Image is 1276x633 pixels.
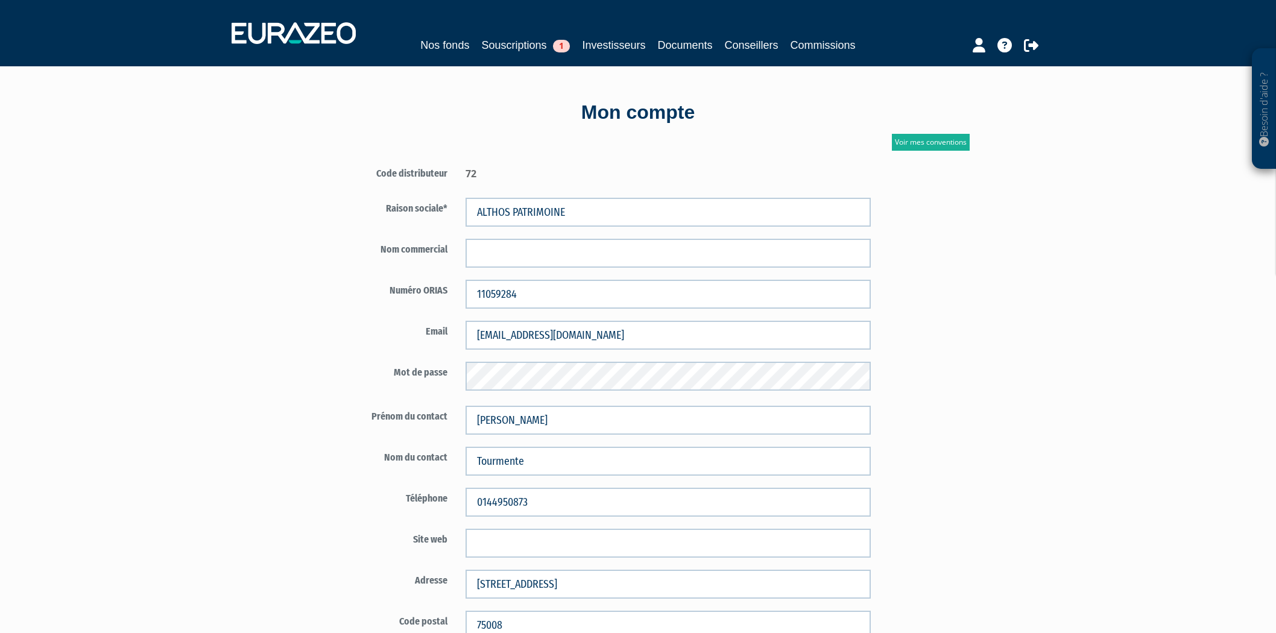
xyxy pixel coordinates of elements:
[420,37,469,54] a: Nos fonds
[294,99,982,127] div: Mon compte
[658,37,713,54] a: Documents
[456,163,880,181] div: 72
[315,570,456,588] label: Adresse
[315,529,456,547] label: Site web
[315,321,456,339] label: Email
[553,40,570,52] span: 1
[892,134,970,151] a: Voir mes conventions
[315,611,456,629] label: Code postal
[315,406,456,424] label: Prénom du contact
[1257,55,1271,163] p: Besoin d'aide ?
[315,239,456,257] label: Nom commercial
[791,37,856,54] a: Commissions
[315,488,456,506] label: Téléphone
[315,447,456,465] label: Nom du contact
[725,37,779,54] a: Conseillers
[315,163,456,181] label: Code distributeur
[582,37,645,54] a: Investisseurs
[315,198,456,216] label: Raison sociale*
[481,37,570,54] a: Souscriptions1
[315,362,456,380] label: Mot de passe
[232,22,356,44] img: 1732889491-logotype_eurazeo_blanc_rvb.png
[315,280,456,298] label: Numéro ORIAS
